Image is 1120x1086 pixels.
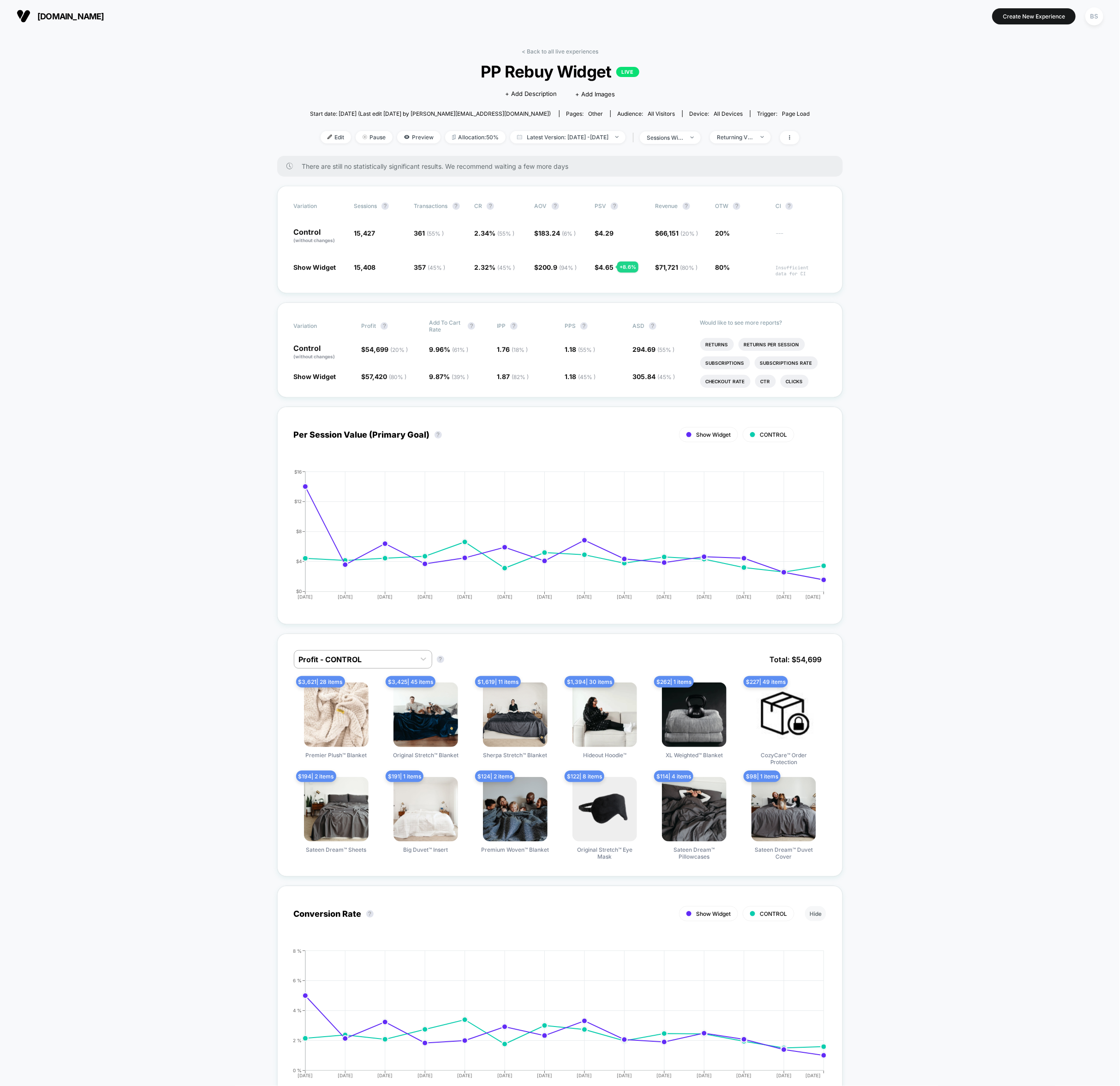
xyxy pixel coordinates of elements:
[294,202,345,210] span: Variation
[483,777,548,842] img: Premium Woven™ Blanket
[632,322,644,329] span: ASD
[749,846,818,860] span: Sateen Dream™ Duvet Cover
[655,229,698,237] span: $
[659,229,698,237] span: 66,151
[427,230,444,237] span: ( 55 % )
[577,1073,592,1079] tspan: [DATE]
[497,322,506,329] span: IPP
[648,110,675,117] span: All Visitors
[453,202,460,210] button: ?
[617,261,638,273] div: + 8.6 %
[365,373,406,380] span: 57,420
[37,12,104,21] span: [DOMAIN_NAME]
[616,67,639,77] p: LIVE
[683,202,690,210] button: ?
[522,48,598,55] a: < Back to all live experiences
[662,682,727,747] img: XL Weighted™ Blanket
[599,229,614,237] span: 4.29
[517,135,522,139] img: calendar
[537,1073,552,1079] tspan: [DATE]
[393,777,458,842] img: Big Duvet™ Insert
[294,498,302,504] tspan: $12
[657,594,672,599] tspan: [DATE]
[618,110,675,117] div: Audience:
[305,752,367,759] span: Premier Plush™ Blanket
[354,202,377,209] span: Sessions
[338,594,353,599] tspan: [DATE]
[356,131,393,143] span: Pause
[700,319,827,326] p: Would like to see more reports?
[429,319,463,333] span: Add To Cart Rate
[487,202,494,210] button: ?
[1083,7,1106,26] button: BS
[751,777,816,842] img: Sateen Dream™ Duvet Cover
[361,373,406,380] span: $
[583,752,626,759] span: Hideout Hoodie™
[657,346,674,353] span: ( 55 % )
[806,1073,821,1079] tspan: [DATE]
[397,131,441,143] span: Preview
[560,264,577,271] span: ( 94 % )
[497,1073,512,1079] tspan: [DATE]
[294,263,336,271] span: Show Widget
[293,1008,302,1013] tspan: 4 %
[417,1073,433,1079] tspan: [DATE]
[535,263,577,271] span: $
[298,594,313,599] tspan: [DATE]
[589,110,603,117] span: other
[393,682,458,747] img: Original Stretch™ Blanket
[657,374,675,380] span: ( 45 % )
[630,131,640,144] span: |
[565,676,614,688] span: $ 1,394 | 30 items
[302,162,825,170] span: There are still no statistically significant results. We recommend waiting a few more days
[757,110,810,117] div: Trigger:
[775,202,826,210] span: CI
[715,263,730,271] span: 80%
[365,345,408,353] span: 54,699
[565,771,604,782] span: $ 122 | 8 items
[659,263,698,271] span: 71,721
[715,202,766,210] span: OTW
[575,90,615,98] span: + Add Images
[452,135,456,140] img: rebalance
[565,345,595,353] span: 1.18
[691,136,694,138] img: end
[294,228,345,244] p: Control
[657,1073,672,1079] tspan: [DATE]
[697,594,712,599] tspan: [DATE]
[361,345,408,353] span: $
[565,322,576,329] span: PPS
[437,656,444,663] button: ?
[666,752,723,759] span: XL Weighted™ Blanket
[539,263,577,271] span: 200.9
[497,373,529,380] span: 1.87
[617,594,632,599] tspan: [DATE]
[328,135,332,139] img: edit
[475,771,515,782] span: $ 124 | 2 items
[452,374,469,380] span: ( 39 % )
[366,910,374,918] button: ?
[414,229,444,237] span: 361
[739,338,805,351] li: Returns Per Session
[775,265,827,277] span: Insufficient data for CI
[1085,7,1103,25] div: BS
[474,229,514,237] span: 2.34 %
[510,322,518,330] button: ?
[744,771,780,782] span: $ 98 | 1 items
[445,131,506,143] span: Allocation: 50%
[310,110,551,117] span: Start date: [DATE] (Last edit [DATE] by [PERSON_NAME][EMAIL_ADDRESS][DOMAIN_NAME])
[483,682,548,747] img: Sherpa Stretch™ Blanket
[535,202,547,209] span: AOV
[296,771,336,782] span: $ 194 | 2 items
[296,676,345,688] span: $ 3,621 | 28 items
[414,202,448,209] span: Transactions
[617,1073,632,1079] tspan: [DATE]
[599,263,614,271] span: 4.65
[733,202,740,210] button: ?
[294,354,335,359] span: (without changes)
[294,469,302,475] tspan: $16
[497,345,528,353] span: 1.76
[647,134,684,141] div: sessions with impression
[760,910,787,917] span: CONTROL
[296,528,302,534] tspan: $8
